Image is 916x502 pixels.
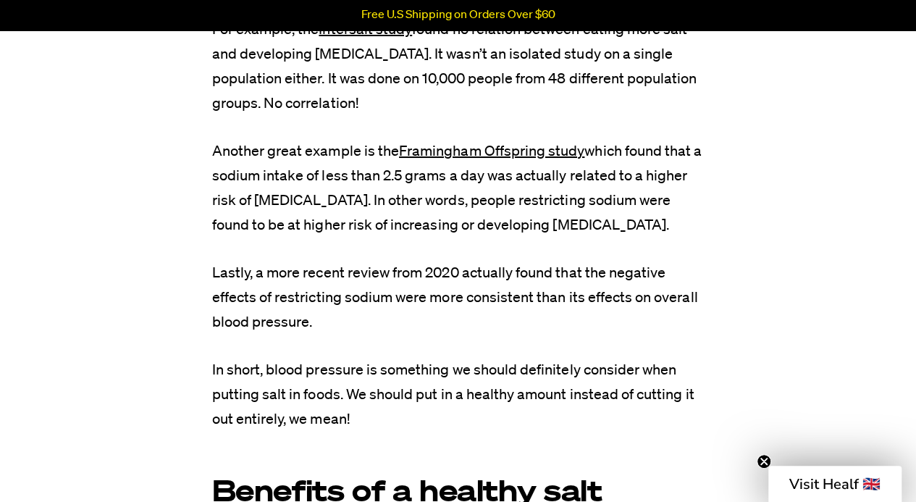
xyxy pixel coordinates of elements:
a: Framingham Offspring study [399,144,584,159]
p: Lastly, a more recent review from 2020 actually found that the negative effects of restricting so... [212,261,705,335]
p: Another great example is the which found that a sodium intake of less than 2.5 grams a day was ac... [212,139,705,238]
div: Visit Healf 🇬🇧Close teaser [768,466,902,502]
p: In short, blood pressure is something we should definitely consider when putting salt in foods. W... [212,358,705,432]
p: Free U.S Shipping on Orders Over $60 [361,9,555,22]
button: Close teaser [757,454,771,469]
p: For example, the found no relation between eating more salt and developing [MEDICAL_DATA]. It was... [212,17,705,116]
span: Visit Healf 🇬🇧 [789,474,881,494]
